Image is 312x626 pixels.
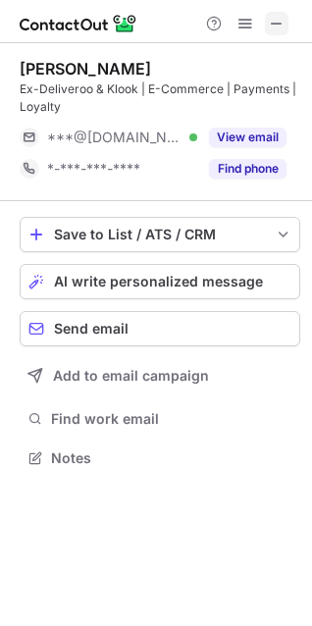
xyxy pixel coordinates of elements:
[20,80,300,116] div: Ex-Deliveroo & Klook | E-Commerce | Payments | Loyalty
[20,12,137,35] img: ContactOut v5.3.10
[20,405,300,433] button: Find work email
[51,449,292,467] span: Notes
[20,358,300,393] button: Add to email campaign
[51,410,292,428] span: Find work email
[47,129,182,146] span: ***@[DOMAIN_NAME]
[54,321,129,337] span: Send email
[209,128,286,147] button: Reveal Button
[20,59,151,78] div: [PERSON_NAME]
[54,227,266,242] div: Save to List / ATS / CRM
[20,264,300,299] button: AI write personalized message
[209,159,286,179] button: Reveal Button
[20,444,300,472] button: Notes
[53,368,209,384] span: Add to email campaign
[20,311,300,346] button: Send email
[54,274,263,289] span: AI write personalized message
[20,217,300,252] button: save-profile-one-click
